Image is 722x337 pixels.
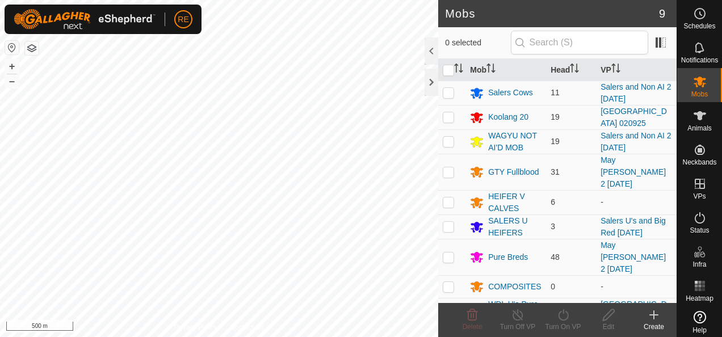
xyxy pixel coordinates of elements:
[692,261,706,268] span: Infra
[463,323,482,331] span: Delete
[682,159,716,166] span: Neckbands
[692,327,707,334] span: Help
[488,298,541,322] div: WDL U's Pure Bred
[14,9,156,30] img: Gallagher Logo
[5,60,19,73] button: +
[5,41,19,54] button: Reset Map
[586,322,631,332] div: Edit
[596,275,677,298] td: -
[601,107,667,128] a: [GEOGRAPHIC_DATA] 020925
[465,59,546,81] th: Mob
[570,65,579,74] p-sorticon: Activate to sort
[551,197,555,207] span: 6
[596,59,677,81] th: VP
[551,222,555,231] span: 3
[230,322,264,332] a: Contact Us
[551,112,560,121] span: 19
[690,227,709,234] span: Status
[488,130,541,154] div: WAGYU NOT AI'D MOB
[488,166,539,178] div: GTY Fullblood
[631,322,677,332] div: Create
[551,88,560,97] span: 11
[488,281,541,293] div: COMPOSITES
[488,251,528,263] div: Pure Breds
[601,155,666,188] a: May [PERSON_NAME] 2 [DATE]
[5,74,19,88] button: –
[686,295,713,302] span: Heatmap
[174,322,217,332] a: Privacy Policy
[601,300,667,321] a: [GEOGRAPHIC_DATA] 020925
[488,215,541,239] div: SALERS U HEIFERS
[681,57,718,64] span: Notifications
[687,125,712,132] span: Animals
[691,91,708,98] span: Mobs
[551,282,555,291] span: 0
[551,167,560,176] span: 31
[445,7,659,20] h2: Mobs
[445,37,510,49] span: 0 selected
[488,111,528,123] div: Koolang 20
[601,241,666,273] a: May [PERSON_NAME] 2 [DATE]
[601,131,671,152] a: Salers and Non AI 2 [DATE]
[601,82,671,103] a: Salers and Non AI 2 [DATE]
[693,193,706,200] span: VPs
[611,65,620,74] p-sorticon: Activate to sort
[25,41,39,55] button: Map Layers
[683,23,715,30] span: Schedules
[659,5,665,22] span: 9
[488,191,541,214] div: HEIFER V CALVES
[488,87,533,99] div: Salers Cows
[596,190,677,214] td: -
[454,65,463,74] p-sorticon: Activate to sort
[178,14,188,26] span: RE
[486,65,496,74] p-sorticon: Activate to sort
[546,59,596,81] th: Head
[601,216,666,237] a: Salers U's and Big Red [DATE]
[540,322,586,332] div: Turn On VP
[551,252,560,262] span: 48
[551,137,560,146] span: 19
[511,31,648,54] input: Search (S)
[495,322,540,332] div: Turn Off VP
